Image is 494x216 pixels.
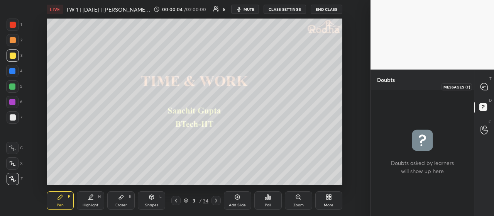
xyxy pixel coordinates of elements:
[145,203,158,207] div: Shapes
[7,111,22,124] div: 7
[264,5,306,14] button: CLASS SETTINGS
[57,203,64,207] div: Pen
[7,49,22,62] div: 3
[199,198,201,203] div: /
[265,203,271,207] div: Poll
[159,195,162,199] div: L
[7,34,22,46] div: 2
[324,203,333,207] div: More
[115,203,127,207] div: Eraser
[98,195,101,199] div: H
[203,197,208,204] div: 34
[7,19,22,31] div: 1
[6,142,23,154] div: C
[489,76,492,82] p: T
[68,195,70,199] div: P
[6,80,22,93] div: 5
[223,7,225,11] div: 6
[47,5,63,14] div: LIVE
[229,203,246,207] div: Add Slide
[231,5,259,14] button: mute
[6,157,23,170] div: X
[489,97,492,103] p: D
[83,203,98,207] div: Highlight
[190,198,198,203] div: 3
[371,90,474,216] div: grid
[129,195,131,199] div: E
[311,5,342,14] button: END CLASS
[7,173,23,185] div: Z
[66,6,151,13] h4: TW 1 | [DATE] | [PERSON_NAME] Sir
[489,119,492,125] p: G
[6,65,22,77] div: 4
[293,203,304,207] div: Zoom
[244,7,254,12] span: mute
[371,70,401,90] p: Doubts
[6,96,22,108] div: 6
[442,83,472,90] div: Messages (T)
